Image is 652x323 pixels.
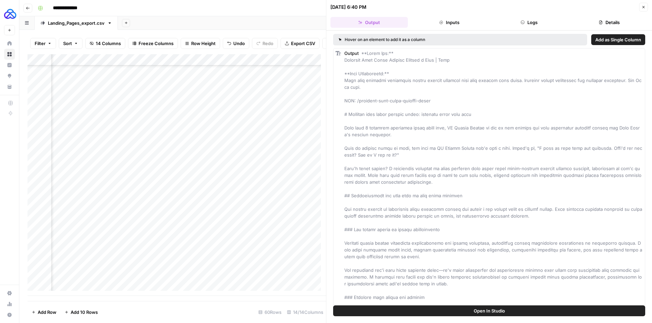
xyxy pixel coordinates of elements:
a: Usage [4,299,15,309]
button: Details [570,17,648,28]
button: Help + Support [4,309,15,320]
button: 14 Columns [85,38,125,49]
button: Redo [252,38,278,49]
button: Workspace: AUQ [4,5,15,22]
button: Export CSV [280,38,320,49]
img: AUQ Logo [4,8,16,20]
div: 14/14 Columns [284,307,326,318]
div: Landing_Pages_export.csv [48,20,105,26]
a: Home [4,38,15,49]
button: Add Row [28,307,60,318]
span: Add Row [38,309,56,316]
button: Sort [59,38,83,49]
span: Export CSV [291,40,315,47]
span: Filter [35,40,46,47]
button: Open In Studio [333,305,645,316]
div: 60 Rows [256,307,284,318]
a: Your Data [4,81,15,92]
div: [DATE] 6:40 PM [330,4,366,11]
button: Filter [30,38,56,49]
button: Freeze Columns [128,38,178,49]
button: Inputs [411,17,488,28]
span: Row Height [191,40,216,47]
span: Open In Studio [474,307,505,314]
a: Landing_Pages_export.csv [35,16,118,30]
button: Add as Single Column [591,34,645,45]
a: Settings [4,288,15,299]
button: Logs [491,17,568,28]
button: Add 10 Rows [60,307,102,318]
span: Add 10 Rows [71,309,98,316]
a: Insights [4,60,15,70]
span: Undo [233,40,245,47]
button: Output [330,17,408,28]
span: Sort [63,40,72,47]
span: 14 Columns [96,40,121,47]
a: Opportunities [4,70,15,81]
span: Add as Single Column [595,36,641,43]
span: Freeze Columns [139,40,174,47]
button: Row Height [181,38,220,49]
span: Output [344,51,359,56]
div: Hover on an element to add it as a column [339,37,504,43]
span: Redo [262,40,273,47]
a: Browse [4,49,15,60]
button: Undo [223,38,249,49]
